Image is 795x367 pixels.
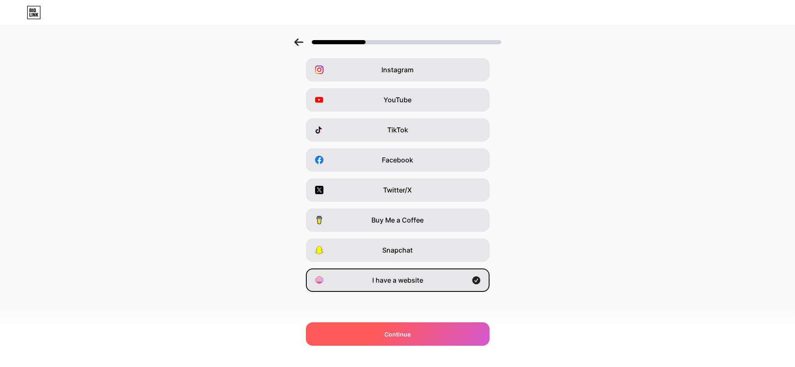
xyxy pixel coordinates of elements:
span: TikTok [387,125,408,135]
span: Twitter/X [383,185,412,195]
span: Buy Me a Coffee [371,215,424,225]
span: Snapchat [382,245,413,255]
span: Continue [384,330,411,339]
span: Instagram [381,65,414,75]
span: YouTube [384,95,411,105]
span: Facebook [382,155,413,165]
span: I have a website [372,275,423,285]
